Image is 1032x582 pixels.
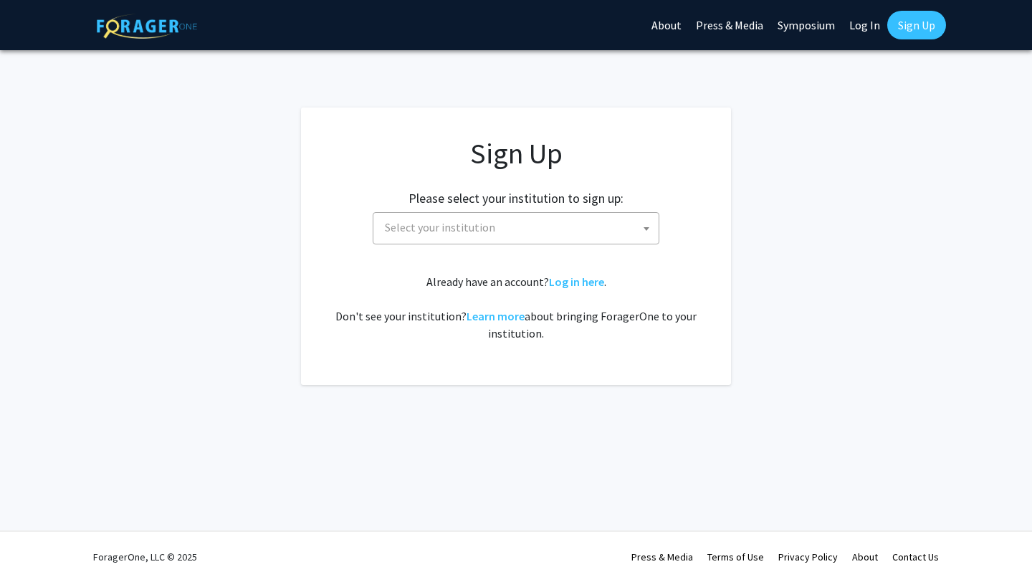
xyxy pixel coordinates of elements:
[330,136,702,171] h1: Sign Up
[778,550,838,563] a: Privacy Policy
[467,309,525,323] a: Learn more about bringing ForagerOne to your institution
[892,550,939,563] a: Contact Us
[97,14,197,39] img: ForagerOne Logo
[379,213,659,242] span: Select your institution
[373,212,659,244] span: Select your institution
[887,11,946,39] a: Sign Up
[707,550,764,563] a: Terms of Use
[330,273,702,342] div: Already have an account? . Don't see your institution? about bringing ForagerOne to your institut...
[631,550,693,563] a: Press & Media
[385,220,495,234] span: Select your institution
[852,550,878,563] a: About
[549,275,604,289] a: Log in here
[93,532,197,582] div: ForagerOne, LLC © 2025
[408,191,623,206] h2: Please select your institution to sign up:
